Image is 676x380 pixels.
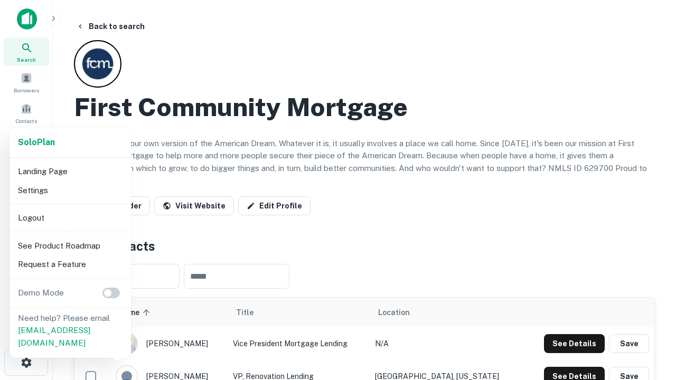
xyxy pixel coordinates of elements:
li: Request a Feature [14,255,127,274]
li: Settings [14,181,127,200]
iframe: Chat Widget [623,296,676,346]
p: Need help? Please email [18,312,123,349]
a: [EMAIL_ADDRESS][DOMAIN_NAME] [18,326,90,347]
li: Landing Page [14,162,127,181]
li: See Product Roadmap [14,236,127,255]
strong: Solo Plan [18,137,55,147]
li: Logout [14,208,127,227]
a: SoloPlan [18,136,55,149]
p: Demo Mode [14,287,68,299]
